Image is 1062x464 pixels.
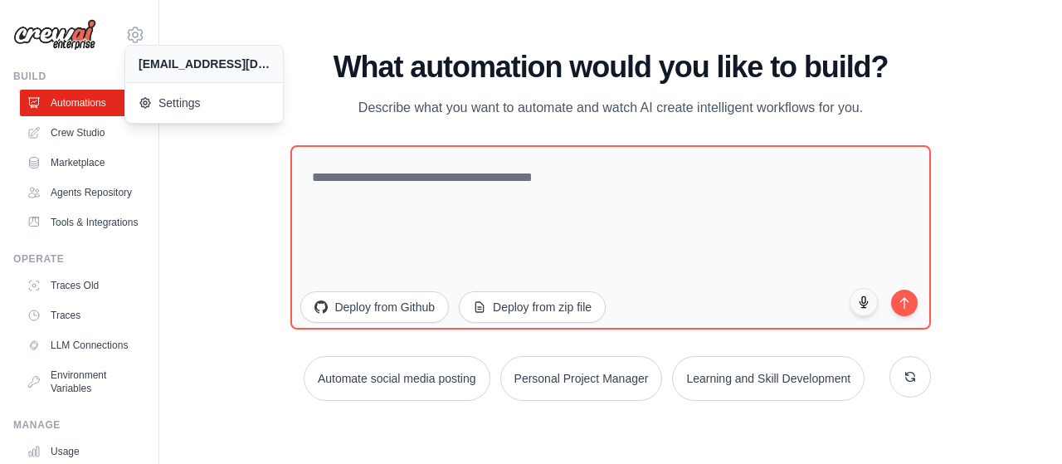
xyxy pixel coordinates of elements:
[304,356,490,401] button: Automate social media posting
[139,95,270,111] span: Settings
[125,86,283,120] a: Settings
[20,120,145,146] a: Crew Studio
[20,149,145,176] a: Marketplace
[13,19,96,51] img: Logo
[672,356,865,401] button: Learning and Skill Development
[13,252,145,266] div: Operate
[20,272,145,299] a: Traces Old
[20,332,145,359] a: LLM Connections
[139,56,270,72] div: [EMAIL_ADDRESS][DOMAIN_NAME]
[13,70,145,83] div: Build
[332,97,889,119] p: Describe what you want to automate and watch AI create intelligent workflows for you.
[500,356,663,401] button: Personal Project Manager
[459,291,606,323] button: Deploy from zip file
[290,51,930,84] h1: What automation would you like to build?
[20,209,145,236] a: Tools & Integrations
[300,291,449,323] button: Deploy from Github
[20,302,145,329] a: Traces
[13,418,145,432] div: Manage
[20,362,145,402] a: Environment Variables
[20,90,145,116] a: Automations
[20,179,145,206] a: Agents Repository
